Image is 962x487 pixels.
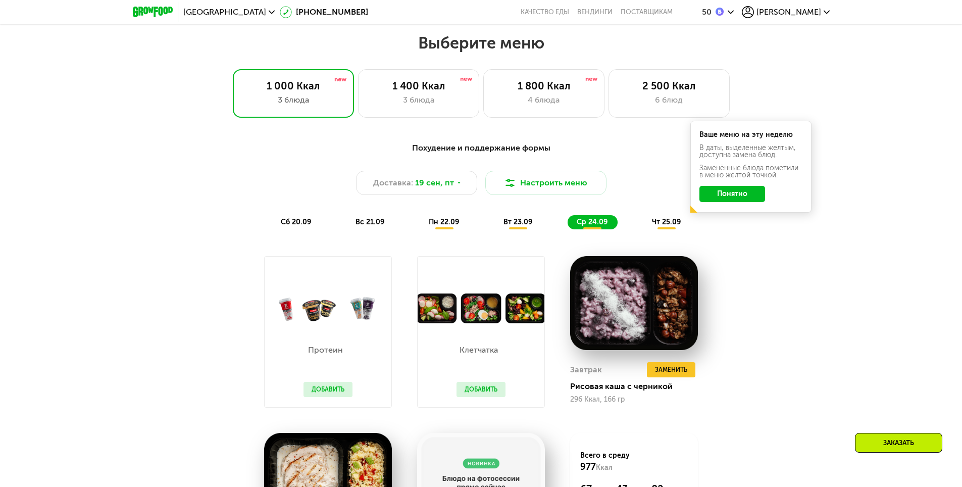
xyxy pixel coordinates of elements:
[570,362,602,377] div: Завтрак
[457,382,505,397] button: Добавить
[243,94,343,106] div: 3 блюда
[647,362,695,377] button: Заменить
[521,8,569,16] a: Качество еды
[32,33,930,53] h2: Выберите меню
[580,451,688,473] div: Всего в среду
[702,8,712,16] div: 50
[243,80,343,92] div: 1 000 Ккал
[699,165,802,179] div: Заменённые блюда пометили в меню жёлтой точкой.
[580,461,596,472] span: 977
[281,218,311,226] span: сб 20.09
[485,171,606,195] button: Настроить меню
[369,80,469,92] div: 1 400 Ккал
[373,177,413,189] span: Доставка:
[457,346,500,354] p: Клетчатка
[570,381,706,392] div: Рисовая каша с черникой
[280,6,368,18] a: [PHONE_NUMBER]
[503,218,532,226] span: вт 23.09
[369,94,469,106] div: 3 блюда
[429,218,459,226] span: пн 22.09
[699,131,802,138] div: Ваше меню на эту неделю
[303,382,352,397] button: Добавить
[303,346,347,354] p: Протеин
[415,177,454,189] span: 19 сен, пт
[494,94,594,106] div: 4 блюда
[356,218,384,226] span: вс 21.09
[699,144,802,159] div: В даты, выделенные желтым, доступна замена блюд.
[619,80,719,92] div: 2 500 Ккал
[494,80,594,92] div: 1 800 Ккал
[652,218,681,226] span: чт 25.09
[577,8,613,16] a: Вендинги
[619,94,719,106] div: 6 блюд
[183,8,266,16] span: [GEOGRAPHIC_DATA]
[596,463,613,472] span: Ккал
[756,8,821,16] span: [PERSON_NAME]
[699,186,765,202] button: Понятно
[855,433,942,453] div: Заказать
[577,218,607,226] span: ср 24.09
[570,396,698,404] div: 296 Ккал, 166 гр
[655,365,687,375] span: Заменить
[621,8,673,16] div: поставщикам
[182,142,780,155] div: Похудение и поддержание формы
